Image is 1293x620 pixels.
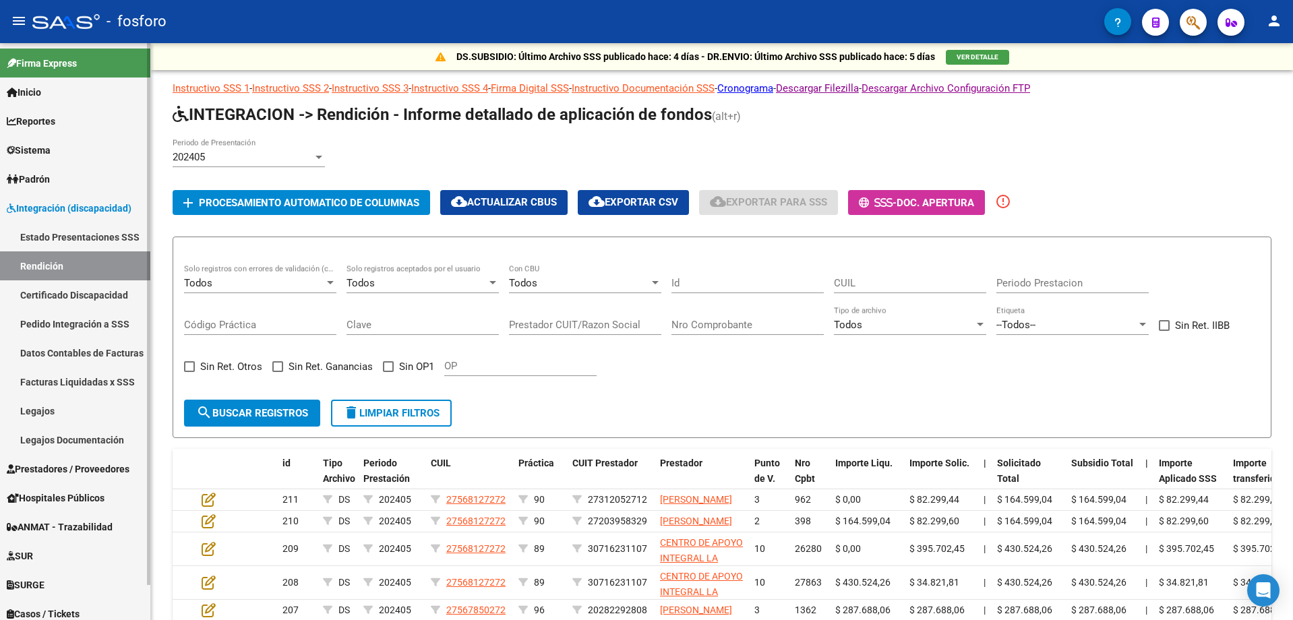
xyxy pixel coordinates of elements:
[379,516,411,526] span: 202405
[589,196,678,208] span: Exportar CSV
[578,190,689,215] button: Exportar CSV
[7,114,55,129] span: Reportes
[660,458,702,468] span: Prestador
[440,190,568,215] button: Actualizar CBUs
[660,537,743,579] span: CENTRO DE APOYO INTEGRAL LA HUELLA SRL
[1233,494,1283,505] span: $ 82.299,44
[184,277,212,289] span: Todos
[107,7,167,36] span: - fosforo
[338,543,350,554] span: DS
[997,604,1052,615] span: $ 287.688,06
[984,494,986,505] span: |
[660,604,732,615] span: [PERSON_NAME]
[835,516,891,526] span: $ 164.599,04
[909,516,959,526] span: $ 82.299,60
[749,449,789,508] datatable-header-cell: Punto de V.
[1071,543,1126,554] span: $ 430.524,26
[997,577,1052,588] span: $ 430.524,26
[909,494,959,505] span: $ 82.299,44
[1153,449,1228,508] datatable-header-cell: Importe Aplicado SSS
[196,407,308,419] span: Buscar registros
[318,449,358,508] datatable-header-cell: Tipo Archivo
[1159,516,1209,526] span: $ 82.299,60
[589,193,605,210] mat-icon: cloud_download
[1145,604,1147,615] span: |
[425,449,513,508] datatable-header-cell: CUIL
[717,82,773,94] a: Cronograma
[451,196,557,208] span: Actualizar CBUs
[7,56,77,71] span: Firma Express
[946,50,1009,65] button: VER DETALLE
[1145,458,1148,468] span: |
[699,190,838,215] button: Exportar para SSS
[446,543,506,554] span: 27568127272
[446,494,506,505] span: 27568127272
[984,516,986,526] span: |
[1266,13,1282,29] mat-icon: person
[338,494,350,505] span: DS
[835,604,891,615] span: $ 287.688,06
[1145,577,1147,588] span: |
[173,81,1271,96] p: - - - - - - - -
[509,277,537,289] span: Todos
[7,549,33,563] span: SUR
[1159,577,1209,588] span: $ 34.821,81
[835,494,861,505] span: $ 0,00
[835,543,861,554] span: $ 0,00
[7,172,50,187] span: Padrón
[173,151,205,163] span: 202405
[795,494,811,505] span: 962
[1159,458,1217,484] span: Importe Aplicado SSS
[984,543,986,554] span: |
[754,516,760,526] span: 2
[1233,516,1283,526] span: $ 82.299,60
[277,449,318,508] datatable-header-cell: id
[196,404,212,421] mat-icon: search
[199,197,419,209] span: Procesamiento automatico de columnas
[411,82,488,94] a: Instructivo SSS 4
[710,196,827,208] span: Exportar para SSS
[446,604,506,615] span: 27567850272
[660,494,732,505] span: [PERSON_NAME]
[1175,317,1230,334] span: Sin Ret. IIBB
[491,82,569,94] a: Firma Digital SSS
[7,143,51,158] span: Sistema
[588,604,647,615] span: 20282292808
[343,404,359,421] mat-icon: delete
[588,516,647,526] span: 27203958329
[1071,604,1126,615] span: $ 287.688,06
[7,520,113,534] span: ANMAT - Trazabilidad
[332,82,409,94] a: Instructivo SSS 3
[909,543,965,554] span: $ 395.702,45
[347,277,375,289] span: Todos
[1159,543,1214,554] span: $ 395.702,45
[451,193,467,210] mat-icon: cloud_download
[997,458,1041,484] span: Solicitado Total
[1145,516,1147,526] span: |
[323,458,355,484] span: Tipo Archivo
[754,494,760,505] span: 3
[173,105,712,124] span: INTEGRACION -> Rendición - Informe detallado de aplicación de fondos
[909,604,965,615] span: $ 287.688,06
[655,449,749,508] datatable-header-cell: Prestador
[180,195,196,211] mat-icon: add
[282,492,312,507] div: 211
[978,449,992,508] datatable-header-cell: |
[173,82,249,94] a: Instructivo SSS 1
[835,458,893,468] span: Importe Liqu.
[795,543,822,554] span: 26280
[1145,543,1147,554] span: |
[572,82,715,94] a: Instructivo Documentación SSS
[379,604,411,615] span: 202405
[1071,494,1126,505] span: $ 164.599,04
[862,82,1030,94] a: Descargar Archivo Configuración FTP
[7,462,129,476] span: Prestadores / Proveedores
[754,577,765,588] span: 10
[173,190,430,215] button: Procesamiento automatico de columnas
[518,458,554,468] span: Práctica
[710,193,726,210] mat-icon: cloud_download
[572,458,638,468] span: CUIT Prestador
[282,514,312,529] div: 210
[909,458,969,468] span: Importe Solic.
[7,491,104,505] span: Hospitales Públicos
